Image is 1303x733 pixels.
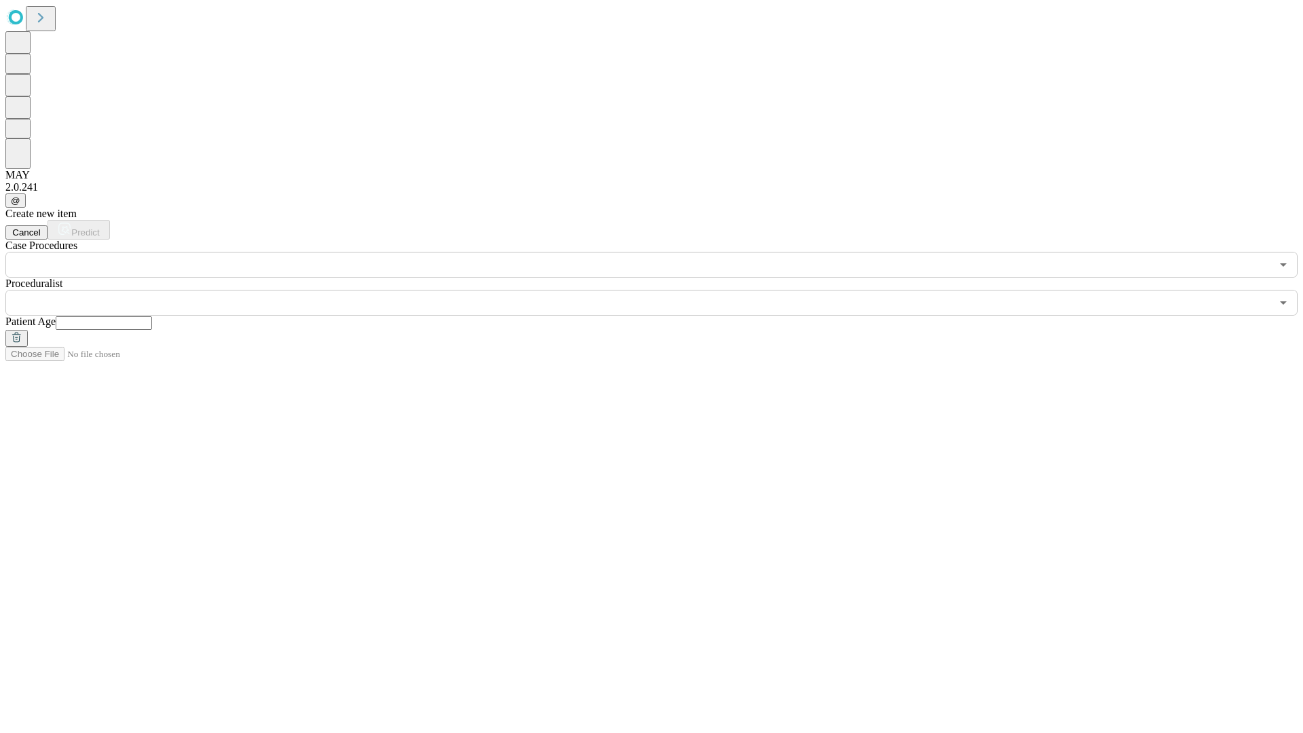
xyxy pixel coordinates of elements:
[5,225,48,240] button: Cancel
[12,227,41,238] span: Cancel
[5,240,77,251] span: Scheduled Procedure
[5,316,56,327] span: Patient Age
[5,181,1298,193] div: 2.0.241
[1274,293,1293,312] button: Open
[5,208,77,219] span: Create new item
[48,220,110,240] button: Predict
[5,193,26,208] button: @
[5,278,62,289] span: Proceduralist
[5,169,1298,181] div: MAY
[71,227,99,238] span: Predict
[11,195,20,206] span: @
[1274,255,1293,274] button: Open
